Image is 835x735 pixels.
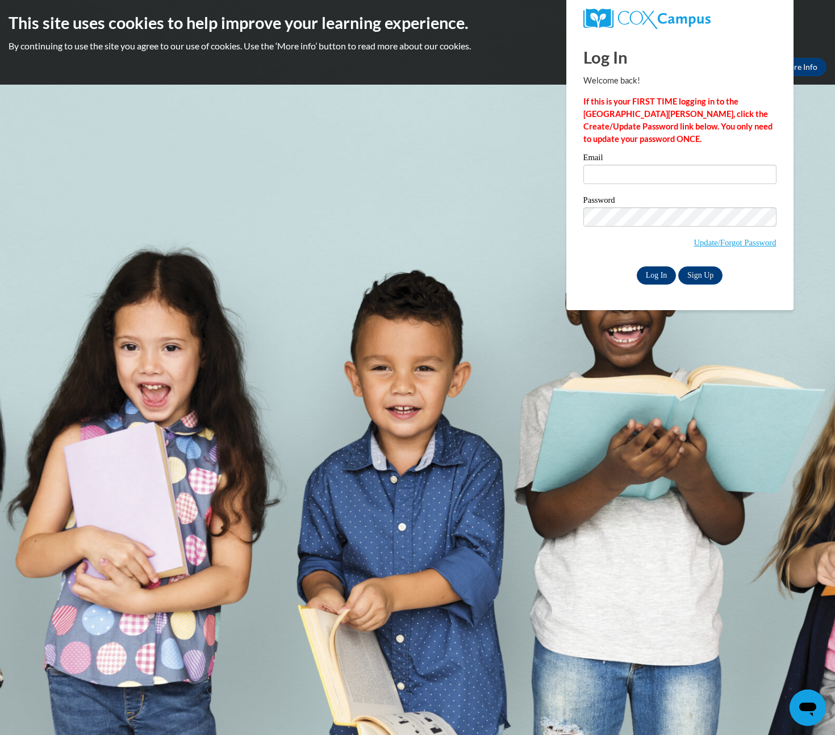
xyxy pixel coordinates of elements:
[583,45,776,69] h1: Log In
[637,266,677,285] input: Log In
[773,58,826,76] a: More Info
[9,40,826,52] p: By continuing to use the site you agree to our use of cookies. Use the ‘More info’ button to read...
[583,97,773,144] strong: If this is your FIRST TIME logging in to the [GEOGRAPHIC_DATA][PERSON_NAME], click the Create/Upd...
[790,690,826,726] iframe: Button to launch messaging window
[583,196,776,207] label: Password
[9,11,826,34] h2: This site uses cookies to help improve your learning experience.
[583,9,711,29] img: COX Campus
[583,153,776,165] label: Email
[678,266,723,285] a: Sign Up
[583,9,776,29] a: COX Campus
[694,238,776,247] a: Update/Forgot Password
[583,74,776,87] p: Welcome back!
